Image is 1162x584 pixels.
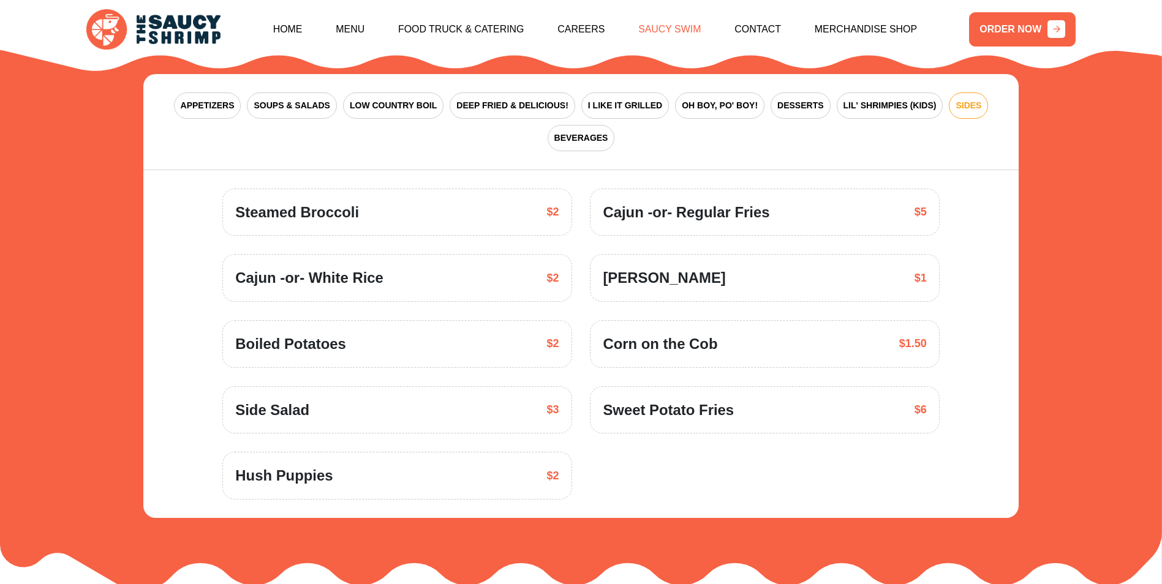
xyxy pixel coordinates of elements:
[235,201,359,223] span: Steamed Broccoli
[554,132,608,144] span: BEVERAGES
[174,92,241,119] button: APPETIZERS
[235,333,346,355] span: Boiled Potatoes
[247,92,336,119] button: SOUPS & SALADS
[675,92,764,119] button: OH BOY, PO' BOY!
[837,92,943,119] button: LIL' SHRIMPIES (KIDS)
[603,333,717,355] span: Corn on the Cob
[949,92,988,119] button: SIDES
[343,92,443,119] button: LOW COUNTRY BOIL
[815,3,917,56] a: Merchandise Shop
[254,99,330,112] span: SOUPS & SALADS
[181,99,235,112] span: APPETIZERS
[398,3,524,56] a: Food Truck & Catering
[588,99,662,112] span: I LIKE IT GRILLED
[969,12,1076,47] a: ORDER NOW
[603,201,769,223] span: Cajun -or- Regular Fries
[456,99,568,112] span: DEEP FRIED & DELICIOUS!
[843,99,937,112] span: LIL' SHRIMPIES (KIDS)
[777,99,823,112] span: DESSERTS
[235,465,333,487] span: Hush Puppies
[547,335,559,352] span: $2
[771,92,830,119] button: DESSERTS
[547,402,559,418] span: $3
[603,399,734,421] span: Sweet Potato Fries
[638,3,701,56] a: Saucy Swim
[548,125,615,151] button: BEVERAGES
[581,92,669,119] button: I LIKE IT GRILLED
[956,99,981,112] span: SIDES
[235,399,309,421] span: Side Salad
[915,402,927,418] span: $6
[915,204,927,220] span: $5
[336,3,364,56] a: Menu
[273,3,303,56] a: Home
[899,335,927,352] span: $1.50
[547,270,559,286] span: $2
[603,267,725,289] span: [PERSON_NAME]
[915,270,927,286] span: $1
[235,267,383,289] span: Cajun -or- White Rice
[350,99,437,112] span: LOW COUNTRY BOIL
[86,9,221,50] img: logo
[682,99,758,112] span: OH BOY, PO' BOY!
[450,92,575,119] button: DEEP FRIED & DELICIOUS!
[547,204,559,220] span: $2
[547,468,559,484] span: $2
[734,3,781,56] a: Contact
[557,3,605,56] a: Careers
